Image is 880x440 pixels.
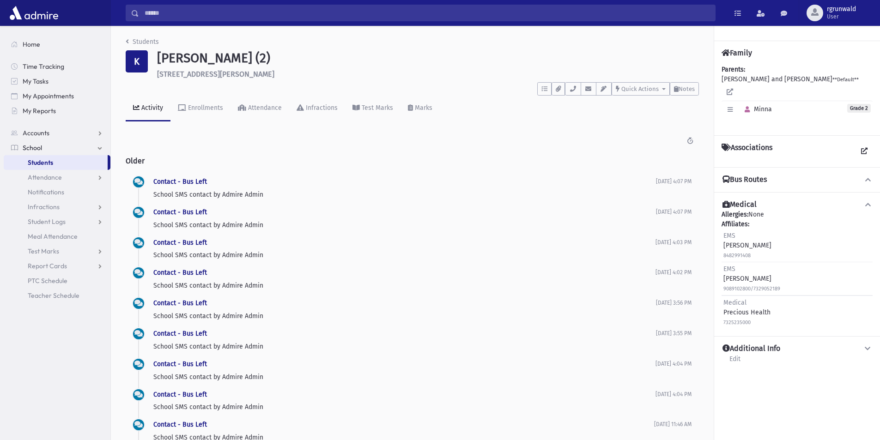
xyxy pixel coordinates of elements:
button: Quick Actions [612,82,670,96]
span: Notifications [28,188,64,196]
a: Marks [401,96,440,121]
b: Parents: [722,66,745,73]
h4: Family [722,48,752,57]
div: [PERSON_NAME] and [PERSON_NAME] [722,65,873,128]
span: Medical [723,299,746,307]
span: Meal Attendance [28,232,78,241]
a: Report Cards [4,259,110,273]
a: Enrollments [170,96,231,121]
a: Infractions [289,96,345,121]
a: Attendance [4,170,110,185]
img: AdmirePro [7,4,61,22]
span: My Appointments [23,92,74,100]
p: School SMS contact by Admire Admin [153,402,655,412]
nav: breadcrumb [126,37,159,50]
a: Test Marks [345,96,401,121]
a: School [4,140,110,155]
a: PTC Schedule [4,273,110,288]
div: Attendance [246,104,282,112]
span: [DATE] 4:07 PM [656,209,692,215]
button: Notes [670,82,699,96]
span: Students [28,158,53,167]
p: School SMS contact by Admire Admin [153,190,656,199]
a: Accounts [4,126,110,140]
div: Test Marks [360,104,393,112]
span: Test Marks [28,247,59,255]
span: Notes [679,85,695,92]
h4: Associations [722,143,772,160]
button: Additional Info [722,344,873,354]
span: rgrunwald [827,6,856,13]
span: [DATE] 3:56 PM [656,300,692,306]
button: Medical [722,200,873,210]
a: Contact - Bus Left [153,269,207,277]
span: Minna [740,105,772,113]
a: Contact - Bus Left [153,391,207,398]
a: Notifications [4,185,110,199]
div: Activity [140,104,163,112]
a: Test Marks [4,244,110,259]
b: Allergies: [722,211,748,218]
div: Infractions [304,104,338,112]
input: Search [139,5,715,21]
a: Students [126,38,159,46]
h4: Additional Info [722,344,780,354]
span: [DATE] 4:03 PM [655,239,692,246]
span: Quick Actions [621,85,659,92]
small: 7325235000 [723,319,751,325]
a: Attendance [231,96,289,121]
div: [PERSON_NAME] [723,264,780,293]
span: [DATE] 4:07 PM [656,178,692,185]
div: [PERSON_NAME] [723,231,771,260]
a: Contact - Bus Left [153,360,207,368]
a: My Appointments [4,89,110,103]
span: Home [23,40,40,48]
a: My Reports [4,103,110,118]
a: Contact - Bus Left [153,239,207,247]
div: Precious Health [723,298,771,327]
span: [DATE] 11:46 AM [654,421,692,428]
a: Contact - Bus Left [153,299,207,307]
a: Students [4,155,108,170]
span: School [23,144,42,152]
span: EMS [723,265,735,273]
button: Bus Routes [722,175,873,185]
small: 8482991408 [723,253,751,259]
a: Teacher Schedule [4,288,110,303]
span: Accounts [23,129,49,137]
h2: Older [126,149,699,173]
p: School SMS contact by Admire Admin [153,220,656,230]
p: School SMS contact by Admire Admin [153,250,655,260]
a: Contact - Bus Left [153,330,207,338]
span: Attendance [28,173,62,181]
a: Meal Attendance [4,229,110,244]
span: My Reports [23,107,56,115]
span: Time Tracking [23,62,64,71]
a: Contact - Bus Left [153,178,207,186]
a: My Tasks [4,74,110,89]
span: Infractions [28,203,60,211]
span: Grade 2 [847,104,871,113]
span: PTC Schedule [28,277,67,285]
div: Marks [413,104,432,112]
h1: [PERSON_NAME] (2) [157,50,699,66]
div: K [126,50,148,72]
a: Infractions [4,199,110,214]
a: Time Tracking [4,59,110,74]
span: [DATE] 4:04 PM [655,361,692,367]
b: Affiliates: [722,220,749,228]
p: School SMS contact by Admire Admin [153,342,656,351]
a: Edit [729,354,741,370]
small: 9089102800/7329052189 [723,286,780,292]
span: User [827,13,856,20]
span: EMS [723,232,735,240]
h6: [STREET_ADDRESS][PERSON_NAME] [157,70,699,78]
p: School SMS contact by Admire Admin [153,281,655,290]
h4: Bus Routes [722,175,767,185]
h4: Medical [722,200,757,210]
span: Student Logs [28,217,66,226]
a: Student Logs [4,214,110,229]
span: Report Cards [28,262,67,270]
a: Activity [126,96,170,121]
span: [DATE] 4:04 PM [655,391,692,398]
